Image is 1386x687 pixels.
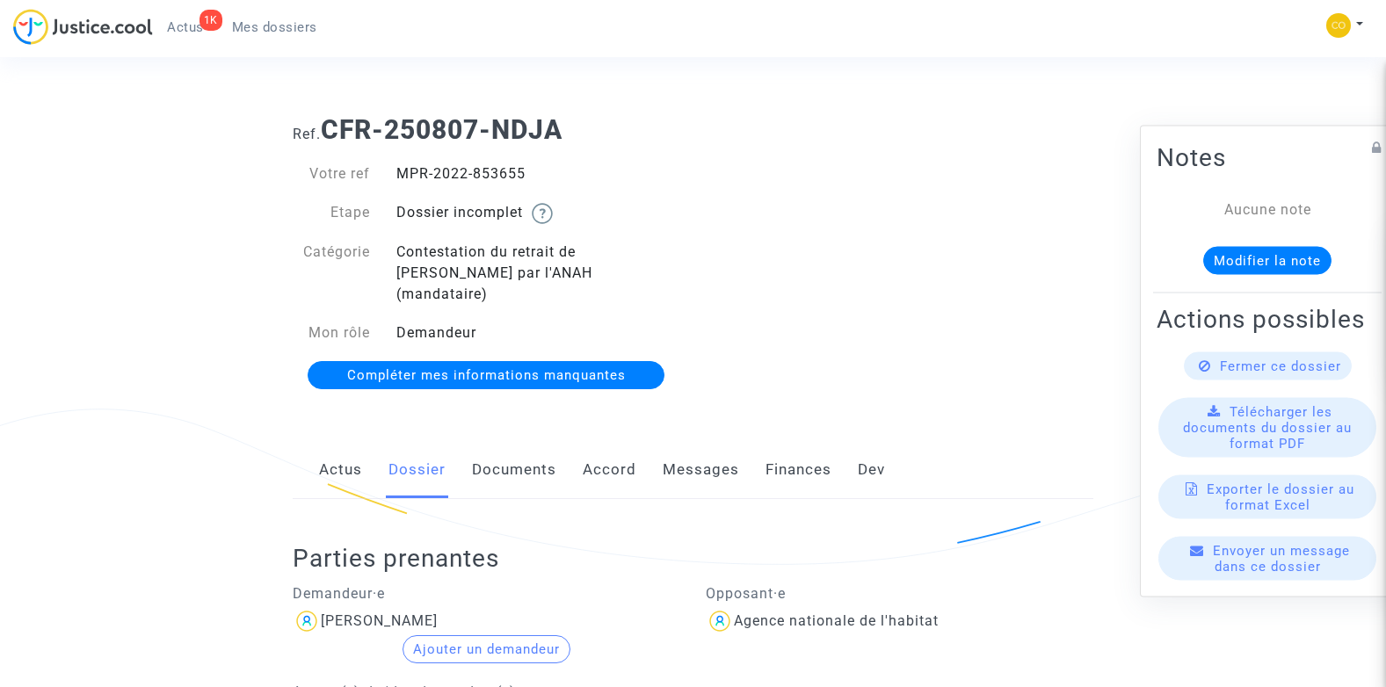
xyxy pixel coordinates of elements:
img: help.svg [532,203,553,224]
span: Actus [167,19,204,35]
div: Etape [279,202,383,224]
span: Exporter le dossier au format Excel [1207,481,1354,513]
a: Actus [319,441,362,499]
img: icon-user.svg [706,607,734,635]
div: Mon rôle [279,322,383,343]
div: Contestation du retrait de [PERSON_NAME] par l'ANAH (mandataire) [383,242,693,305]
h2: Notes [1157,142,1378,173]
span: Mes dossiers [232,19,317,35]
div: 1K [200,10,222,31]
img: icon-user.svg [293,607,321,635]
a: Documents [472,441,556,499]
span: Compléter mes informations manquantes [347,367,626,383]
a: Dossier [388,441,446,499]
div: [PERSON_NAME] [321,612,438,629]
p: Opposant·e [706,582,1093,604]
span: Envoyer un message dans ce dossier [1213,543,1350,575]
button: Modifier la note [1203,247,1332,275]
b: CFR-250807-NDJA [321,114,562,145]
span: Ref. [293,126,321,142]
div: Votre ref [279,163,383,184]
p: Demandeur·e [293,582,680,604]
a: Finances [766,441,831,499]
h2: Actions possibles [1157,304,1378,335]
div: Demandeur [383,322,693,343]
a: Messages [663,441,739,499]
img: jc-logo.svg [13,9,153,45]
div: Dossier incomplet [383,202,693,224]
a: 1KActus [153,14,218,40]
h2: Parties prenantes [293,543,1107,574]
span: Fermer ce dossier [1220,358,1341,374]
img: 84a266a8493598cb3cce1313e02c3431 [1326,13,1351,38]
span: Télécharger les documents du dossier au format PDF [1183,404,1352,452]
div: Agence nationale de l'habitat [734,612,939,629]
a: Accord [583,441,636,499]
button: Ajouter un demandeur [403,635,570,663]
a: Mes dossiers [218,14,331,40]
div: MPR-2022-853655 [383,163,693,184]
div: Aucune note [1183,199,1352,221]
a: Dev [858,441,885,499]
div: Catégorie [279,242,383,305]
